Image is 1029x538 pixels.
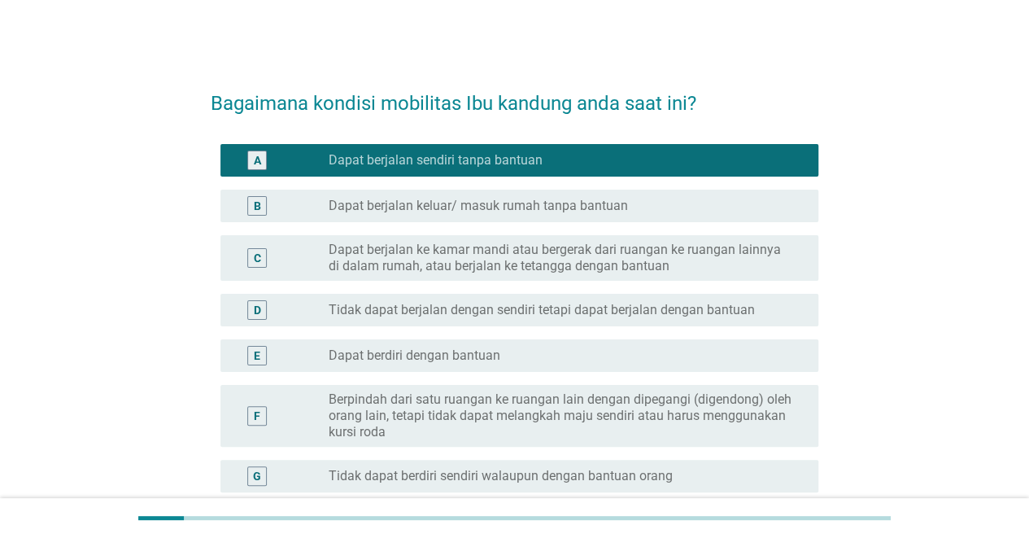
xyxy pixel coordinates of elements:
[254,347,260,364] div: E
[329,468,673,484] label: Tidak dapat berdiri sendiri walaupun dengan bantuan orang
[329,391,792,440] label: Berpindah dari satu ruangan ke ruangan lain dengan dipegangi (digendong) oleh orang lain, tetapi ...
[254,249,261,266] div: C
[329,348,500,364] label: Dapat berdiri dengan bantuan
[253,467,261,484] div: G
[329,152,543,168] label: Dapat berjalan sendiri tanpa bantuan
[211,72,818,118] h2: Bagaimana kondisi mobilitas Ibu kandung anda saat ini?
[329,242,792,274] label: Dapat berjalan ke kamar mandi atau bergerak dari ruangan ke ruangan lainnya di dalam rumah, atau ...
[254,407,260,424] div: F
[329,198,628,214] label: Dapat berjalan keluar/ masuk rumah tanpa bantuan
[329,302,755,318] label: Tidak dapat berjalan dengan sendiri tetapi dapat berjalan dengan bantuan
[254,151,261,168] div: A
[254,197,261,214] div: B
[254,301,261,318] div: D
